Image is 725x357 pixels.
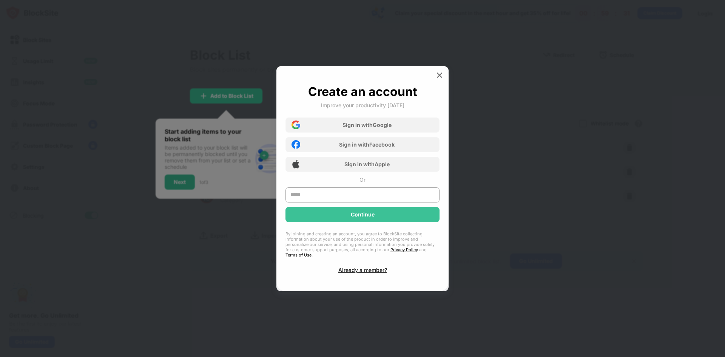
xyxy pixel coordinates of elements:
[321,102,404,108] div: Improve your productivity [DATE]
[351,212,375,218] div: Continue
[285,231,440,258] div: By joining and creating an account, you agree to BlockSite collecting information about your use ...
[308,84,417,99] div: Create an account
[344,161,390,167] div: Sign in with Apple
[390,247,418,252] a: Privacy Policy
[292,140,300,149] img: facebook-icon.png
[338,267,387,273] div: Already a member?
[285,252,312,258] a: Terms of Use
[342,122,392,128] div: Sign in with Google
[359,176,366,183] div: Or
[292,160,300,168] img: apple-icon.png
[292,121,300,129] img: google-icon.png
[339,141,395,148] div: Sign in with Facebook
